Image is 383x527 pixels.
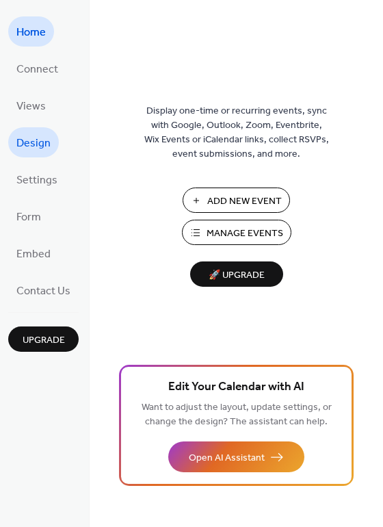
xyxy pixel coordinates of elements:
[16,96,46,118] span: Views
[8,16,54,47] a: Home
[16,59,58,81] span: Connect
[189,451,265,465] span: Open AI Assistant
[190,261,283,287] button: 🚀 Upgrade
[182,220,291,245] button: Manage Events
[16,133,51,155] span: Design
[8,201,49,231] a: Form
[142,398,332,431] span: Want to adjust the layout, update settings, or change the design? The assistant can help.
[8,90,54,120] a: Views
[144,104,329,162] span: Display one-time or recurring events, sync with Google, Outlook, Zoom, Eventbrite, Wix Events or ...
[16,207,41,229] span: Form
[16,244,51,266] span: Embed
[16,281,70,303] span: Contact Us
[8,238,59,268] a: Embed
[168,441,304,472] button: Open AI Assistant
[8,53,66,83] a: Connect
[8,127,59,157] a: Design
[207,227,283,241] span: Manage Events
[8,275,79,305] a: Contact Us
[207,194,282,209] span: Add New Event
[23,333,65,348] span: Upgrade
[16,22,46,44] span: Home
[168,378,304,397] span: Edit Your Calendar with AI
[198,266,275,285] span: 🚀 Upgrade
[16,170,57,192] span: Settings
[183,188,290,213] button: Add New Event
[8,326,79,352] button: Upgrade
[8,164,66,194] a: Settings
